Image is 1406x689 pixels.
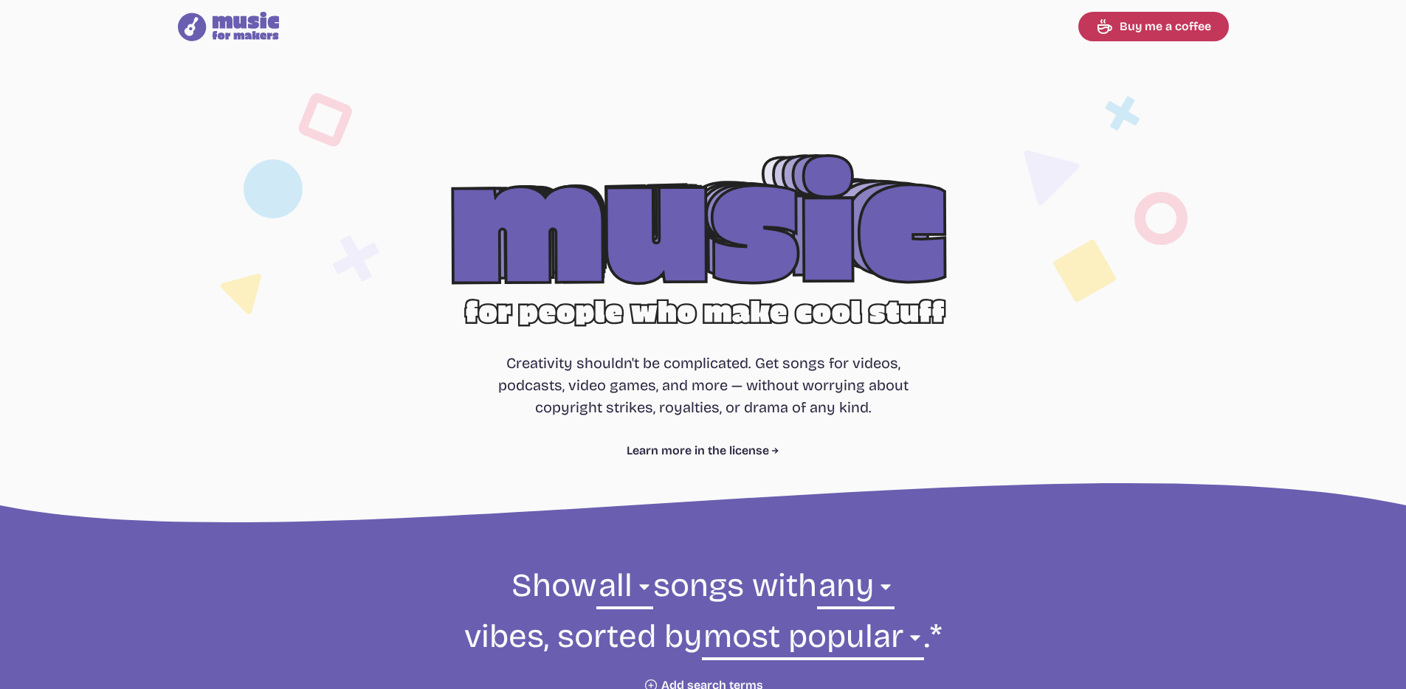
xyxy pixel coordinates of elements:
[596,564,652,615] select: genre
[491,352,916,418] p: Creativity shouldn't be complicated. Get songs for videos, podcasts, video games, and more — with...
[1078,12,1229,41] a: Buy me a coffee
[817,564,895,615] select: vibe
[702,615,924,666] select: sorting
[627,442,779,460] a: Learn more in the license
